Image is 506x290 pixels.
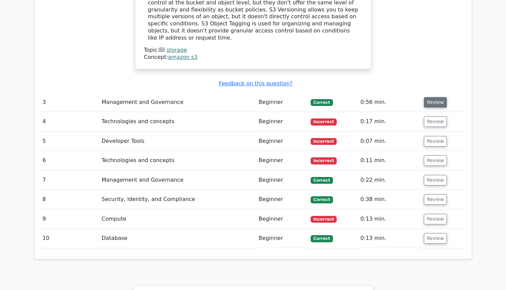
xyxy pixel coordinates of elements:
[256,93,308,112] td: Beginner
[256,209,308,229] td: Beginner
[424,97,447,108] button: Review
[99,93,256,112] td: Management and Governance
[311,196,333,203] span: Correct
[40,93,99,112] td: 3
[99,112,256,131] td: Technologies and concepts
[99,132,256,151] td: Developer Tools
[256,151,308,170] td: Beginner
[40,229,99,248] td: 10
[144,54,362,61] div: Concept:
[40,151,99,170] td: 6
[358,229,421,248] td: 0:13 min.
[424,233,447,244] button: Review
[424,136,447,147] button: Review
[168,54,197,60] a: amazon s3
[40,112,99,131] td: 4
[311,235,333,242] span: Correct
[424,175,447,185] button: Review
[311,99,333,106] span: Correct
[219,80,292,87] a: Feedback on this question?
[358,93,421,112] td: 0:56 min.
[311,216,337,223] span: Incorrect
[256,112,308,131] td: Beginner
[40,132,99,151] td: 5
[358,112,421,131] td: 0:17 min.
[424,155,447,166] button: Review
[40,190,99,209] td: 8
[40,209,99,229] td: 9
[424,194,447,205] button: Review
[99,229,256,248] td: Database
[311,157,337,164] span: Incorrect
[99,171,256,190] td: Management and Governance
[99,190,256,209] td: Security, Identity, and Compliance
[358,209,421,229] td: 0:13 min.
[358,171,421,190] td: 0:22 min.
[311,138,337,145] span: Incorrect
[311,118,337,125] span: Incorrect
[256,190,308,209] td: Beginner
[256,171,308,190] td: Beginner
[144,47,362,54] div: Topic:
[311,177,333,184] span: Correct
[256,229,308,248] td: Beginner
[256,132,308,151] td: Beginner
[358,151,421,170] td: 0:11 min.
[99,209,256,229] td: Compute
[166,47,187,53] a: storage
[358,190,421,209] td: 0:38 min.
[358,132,421,151] td: 0:07 min.
[40,171,99,190] td: 7
[99,151,256,170] td: Technologies and concepts
[424,116,447,127] button: Review
[424,214,447,224] button: Review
